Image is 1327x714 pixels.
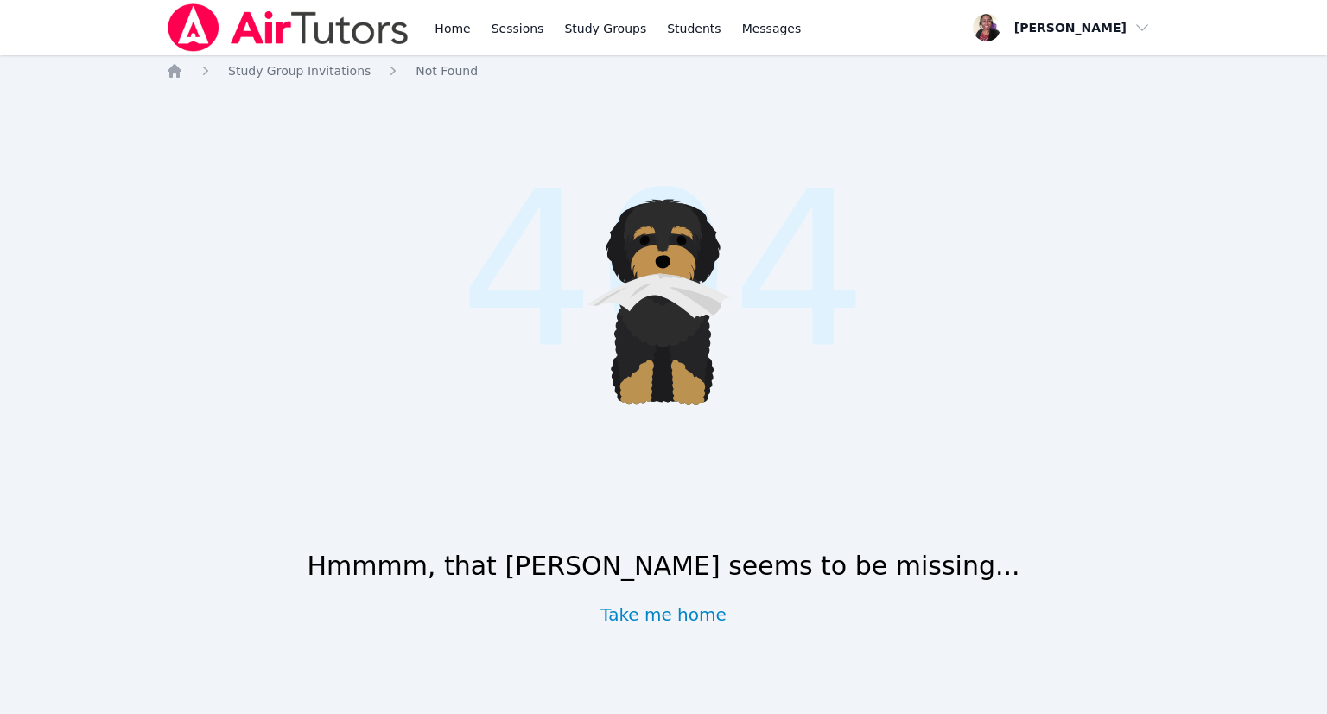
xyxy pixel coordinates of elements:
a: Take me home [600,602,727,627]
a: Study Group Invitations [228,62,371,80]
span: Not Found [416,64,478,78]
span: Messages [742,20,802,37]
nav: Breadcrumb [166,62,1161,80]
h1: Hmmmm, that [PERSON_NAME] seems to be missing... [307,551,1019,582]
a: Not Found [416,62,478,80]
img: Air Tutors [166,3,410,52]
span: 404 [460,111,868,432]
span: Study Group Invitations [228,64,371,78]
